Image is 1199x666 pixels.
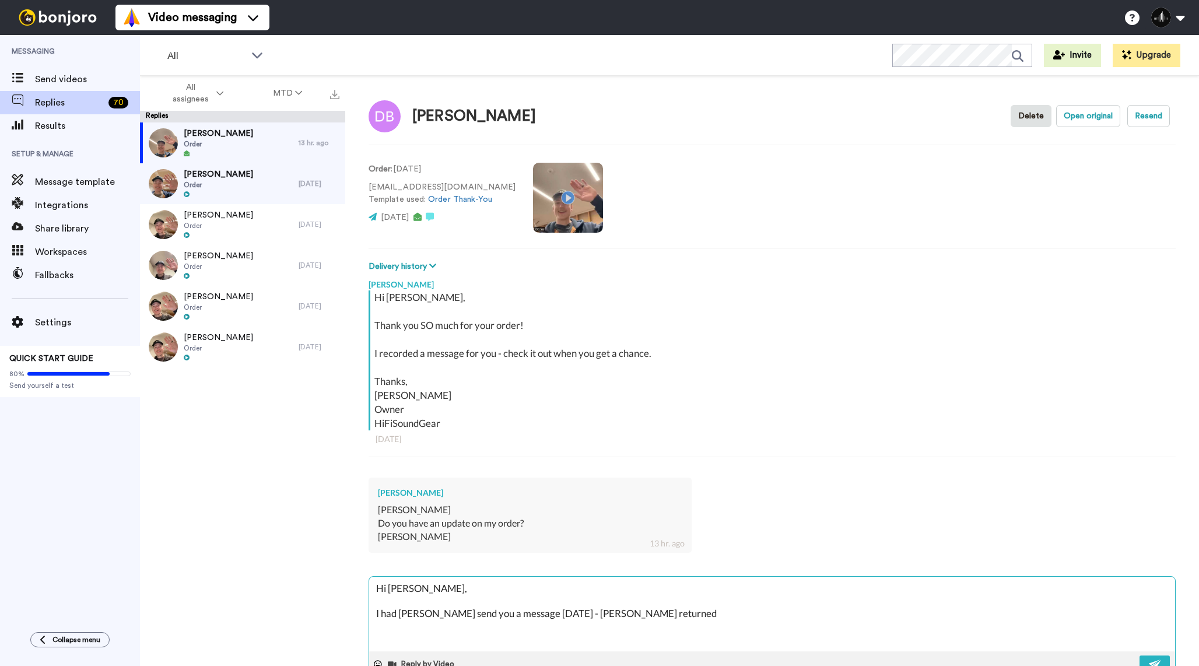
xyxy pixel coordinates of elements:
button: Export all results that match these filters now. [327,85,343,102]
button: Invite [1044,44,1101,67]
button: Collapse menu [30,632,110,647]
span: [DATE] [381,213,409,222]
img: 7857d958-85f4-4ebf-82e6-f3123d53896b-thumb.jpg [149,292,178,321]
div: [PERSON_NAME] [412,108,536,125]
strong: Order [369,165,391,173]
img: 65e8b01f-7de7-4cbe-80ce-346c254f3edb-thumb.jpg [149,251,178,280]
span: Order [184,303,253,312]
span: Order [184,180,253,190]
span: [PERSON_NAME] [184,332,253,343]
div: 70 [108,97,128,108]
span: [PERSON_NAME] [184,291,253,303]
div: [DATE] [299,342,339,352]
button: Resend [1127,105,1170,127]
a: Order Thank-You [428,195,492,204]
button: MTD [248,83,327,104]
span: QUICK START GUIDE [9,355,93,363]
div: 13 hr. ago [299,138,339,148]
img: 8b730d5f-1281-4ce0-95d9-1d61afed31c1-thumb.jpg [149,332,178,362]
div: [PERSON_NAME] [369,273,1176,290]
span: Order [184,221,253,230]
span: Send videos [35,72,140,86]
img: f8661d1f-5c18-47d0-a2c4-502c0294460a-thumb.jpg [149,128,178,157]
div: Hi [PERSON_NAME], Thank you SO much for your order! I recorded a message for you - check it out w... [374,290,1173,430]
span: Fallbacks [35,268,140,282]
img: bj-logo-header-white.svg [14,9,101,26]
a: [PERSON_NAME]Order[DATE] [140,327,345,367]
span: Replies [35,96,104,110]
span: Settings [35,316,140,330]
img: export.svg [330,90,339,99]
button: All assignees [142,77,248,110]
button: Upgrade [1113,44,1180,67]
img: 3f8a99fe-94b3-456b-90a9-a4977fb2a325-thumb.jpg [149,210,178,239]
a: [PERSON_NAME]Order[DATE] [140,204,345,245]
span: Order [184,343,253,353]
a: [PERSON_NAME]Order[DATE] [140,245,345,286]
p: [EMAIL_ADDRESS][DOMAIN_NAME] Template used: [369,181,516,206]
div: [PERSON_NAME] Do you have an update on my order? [PERSON_NAME] [378,503,682,544]
button: Delete [1011,105,1051,127]
img: vm-color.svg [122,8,141,27]
span: [PERSON_NAME] [184,250,253,262]
span: 80% [9,369,24,378]
div: [DATE] [299,261,339,270]
span: All assignees [167,82,214,105]
span: Message template [35,175,140,189]
span: [PERSON_NAME] [184,169,253,180]
span: Share library [35,222,140,236]
span: All [167,49,246,63]
span: Integrations [35,198,140,212]
span: Workspaces [35,245,140,259]
div: Replies [140,111,345,122]
div: [DATE] [299,220,339,229]
button: Open original [1056,105,1120,127]
div: [DATE] [299,179,339,188]
span: Collapse menu [52,635,100,644]
span: Results [35,119,140,133]
span: Order [184,262,253,271]
span: Send yourself a test [9,381,131,390]
div: [DATE] [299,302,339,311]
a: [PERSON_NAME]Order13 hr. ago [140,122,345,163]
a: [PERSON_NAME]Order[DATE] [140,286,345,327]
span: Video messaging [148,9,237,26]
div: [PERSON_NAME] [378,487,682,499]
span: [PERSON_NAME] [184,209,253,221]
textarea: Hi [PERSON_NAME], I had [PERSON_NAME] send you a message [DATE] - [PERSON_NAME] returned [369,577,1175,651]
img: Image of Dan Bechtlofft [369,100,401,132]
a: [PERSON_NAME]Order[DATE] [140,163,345,204]
p: : [DATE] [369,163,516,176]
div: 13 hr. ago [650,538,685,549]
div: [DATE] [376,433,1169,445]
span: Order [184,139,253,149]
img: e3a92531-6611-406c-9744-de133dd3818d-thumb.jpg [149,169,178,198]
button: Delivery history [369,260,440,273]
span: [PERSON_NAME] [184,128,253,139]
